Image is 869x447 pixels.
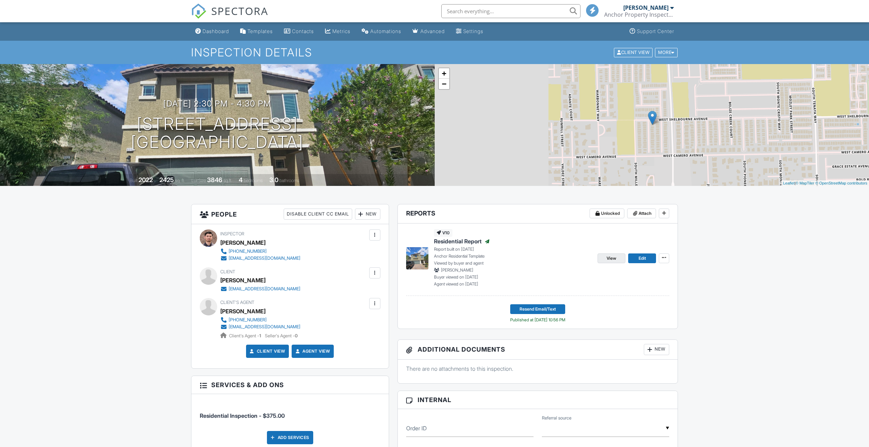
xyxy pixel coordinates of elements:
h3: Additional Documents [398,340,678,360]
div: Disable Client CC Email [284,209,352,220]
a: [PHONE_NUMBER] [220,248,300,255]
a: [EMAIL_ADDRESS][DOMAIN_NAME] [220,255,300,262]
strong: 0 [295,333,298,338]
div: Metrics [332,28,350,34]
div: Automations [370,28,401,34]
label: Order ID [406,424,427,432]
a: Templates [237,25,276,38]
div: Advanced [420,28,445,34]
h1: [STREET_ADDRESS] [GEOGRAPHIC_DATA] [131,115,303,152]
img: The Best Home Inspection Software - Spectora [191,3,206,19]
a: Metrics [322,25,353,38]
h3: People [191,204,389,224]
a: Zoom in [439,68,449,79]
div: Templates [247,28,273,34]
span: Residential Inspection - $375.00 [200,412,285,419]
div: [PHONE_NUMBER] [229,317,267,323]
div: [PERSON_NAME] [623,4,669,11]
div: 4 [239,176,243,183]
div: Support Center [637,28,674,34]
strong: 1 [259,333,261,338]
a: Client View [248,348,285,355]
span: sq. ft. [175,178,185,183]
div: [EMAIL_ADDRESS][DOMAIN_NAME] [229,256,300,261]
a: Leaflet [783,181,795,185]
div: | [781,180,869,186]
a: Contacts [281,25,317,38]
div: [EMAIL_ADDRESS][DOMAIN_NAME] [229,324,300,330]
div: More [655,48,678,57]
div: 3846 [207,176,222,183]
div: [PERSON_NAME] [220,275,266,285]
li: Service: Residential Inspection [200,399,380,425]
a: Agent View [294,348,330,355]
div: Anchor Property Inspections [604,11,674,18]
div: Dashboard [203,28,229,34]
div: [PHONE_NUMBER] [229,249,267,254]
span: Built [130,178,137,183]
span: Lot Size [191,178,206,183]
a: © MapTiler [796,181,814,185]
span: sq.ft. [223,178,232,183]
span: Client's Agent - [229,333,262,338]
span: Inspector [220,231,244,236]
span: bedrooms [244,178,263,183]
div: New [355,209,380,220]
div: Add Services [267,431,313,444]
a: Client View [613,49,654,55]
h3: Services & Add ons [191,376,389,394]
span: SPECTORA [211,3,268,18]
h3: Internal [398,391,678,409]
div: Client View [614,48,653,57]
span: Client's Agent [220,300,254,305]
div: 3.0 [269,176,278,183]
a: Settings [453,25,486,38]
div: [PERSON_NAME] [220,237,266,248]
input: Search everything... [441,4,580,18]
div: New [644,344,669,355]
div: Contacts [292,28,314,34]
span: Seller's Agent - [265,333,298,338]
div: 2022 [139,176,153,183]
label: Referral source [542,415,571,421]
a: Dashboard [192,25,232,38]
a: [EMAIL_ADDRESS][DOMAIN_NAME] [220,285,300,292]
span: bathrooms [279,178,299,183]
p: There are no attachments to this inspection. [406,365,670,372]
div: 2425 [159,176,174,183]
span: Client [220,269,235,274]
a: [PERSON_NAME] [220,306,266,316]
a: © OpenStreetMap contributors [815,181,867,185]
a: Advanced [410,25,448,38]
h1: Inspection Details [191,46,678,58]
a: Zoom out [439,79,449,89]
a: SPECTORA [191,9,268,24]
a: Automations (Basic) [359,25,404,38]
div: Settings [463,28,483,34]
a: Support Center [627,25,677,38]
div: [EMAIL_ADDRESS][DOMAIN_NAME] [229,286,300,292]
a: [EMAIL_ADDRESS][DOMAIN_NAME] [220,323,300,330]
a: [PHONE_NUMBER] [220,316,300,323]
h3: [DATE] 2:30 pm - 4:30 pm [163,99,271,108]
